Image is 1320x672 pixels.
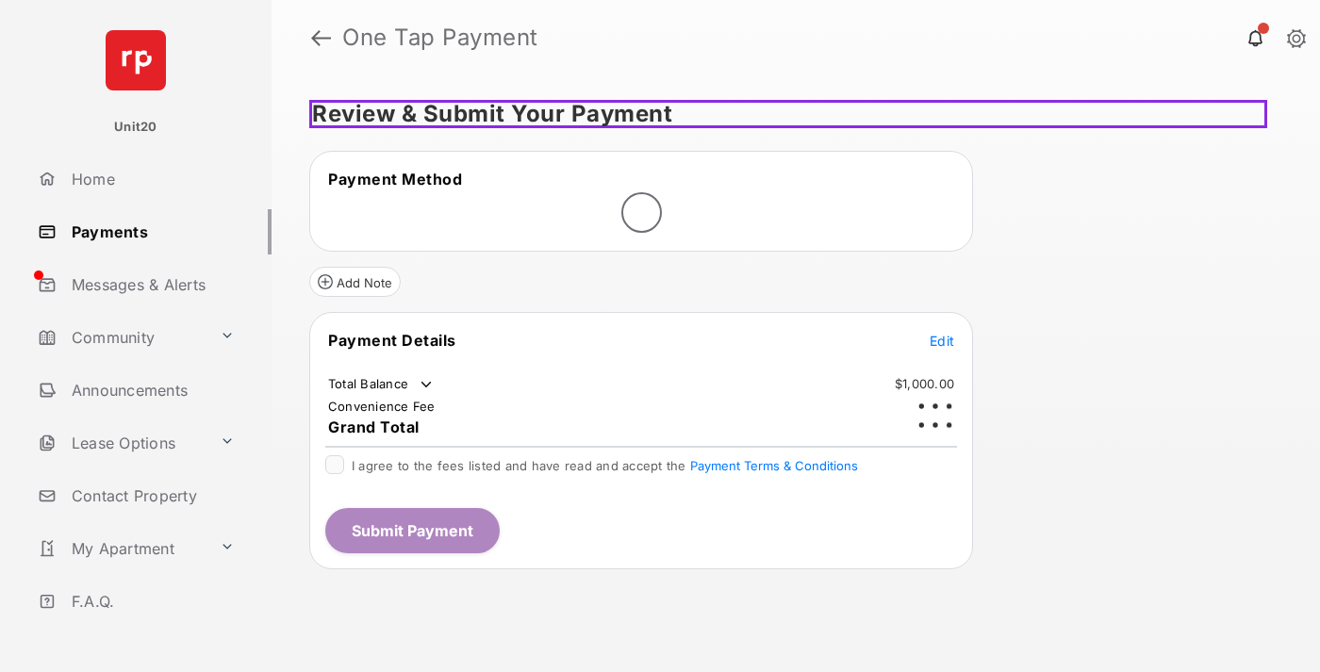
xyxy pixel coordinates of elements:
button: Submit Payment [325,508,500,553]
span: Payment Method [328,170,462,188]
button: Add Note [309,267,401,297]
a: F.A.Q. [30,579,272,624]
span: I agree to the fees listed and have read and accept the [352,458,858,473]
a: Contact Property [30,473,272,518]
td: $1,000.00 [894,375,955,392]
a: Announcements [30,368,272,413]
a: Home [30,156,272,202]
strong: One Tap Payment [342,26,538,49]
a: Community [30,315,212,360]
td: Total Balance [327,375,436,394]
a: Lease Options [30,420,212,466]
button: I agree to the fees listed and have read and accept the [690,458,858,473]
p: Unit20 [114,118,157,137]
a: Messages & Alerts [30,262,272,307]
a: Payments [30,209,272,254]
button: Edit [930,331,954,350]
a: My Apartment [30,526,212,571]
img: svg+xml;base64,PHN2ZyB4bWxucz0iaHR0cDovL3d3dy53My5vcmcvMjAwMC9zdmciIHdpZHRoPSI2NCIgaGVpZ2h0PSI2NC... [106,30,166,90]
span: Grand Total [328,418,420,436]
td: Convenience Fee [327,398,437,415]
h5: Review & Submit Your Payment [309,100,1267,128]
span: Edit [930,333,954,349]
span: Payment Details [328,331,456,350]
